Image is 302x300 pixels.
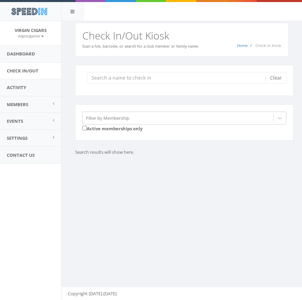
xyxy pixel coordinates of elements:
div: Filter by Membership [86,115,129,121]
input: Active memberships only [82,126,87,130]
small: virgincigarsllc [18,34,44,38]
span: Events [7,118,23,124]
button: Clear [266,72,286,84]
p: Search results will show here. [75,149,288,155]
input: Search a name to check in [87,72,271,84]
a: virgincigarsllc [18,33,44,39]
img: speedin_logo.png [8,5,50,18]
h2: Check In/Out Kiosk [82,30,281,41]
span: Check-In Kiosk [255,43,281,48]
span: Members [7,101,28,107]
span: Settings [7,135,28,141]
small: Scan a fob, barcode, or search for a club member or family name. [82,44,199,49]
span: Virgin Cigars [15,27,47,33]
span: Contact Us [7,152,35,158]
label: Active memberships only [82,124,142,132]
a: Home [237,43,248,48]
